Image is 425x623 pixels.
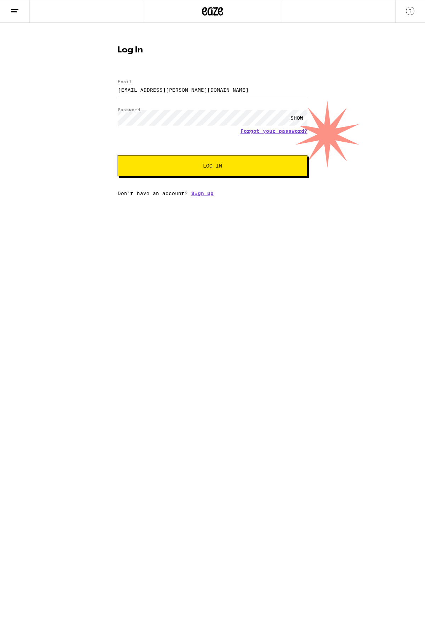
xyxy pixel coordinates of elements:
input: Email [118,82,307,98]
a: Sign up [191,191,214,196]
h1: Log In [118,46,307,55]
div: SHOW [286,110,307,126]
div: Don't have an account? [118,191,307,196]
label: Password [118,107,140,112]
span: Log In [203,163,222,168]
button: Log In [118,155,307,176]
a: Forgot your password? [240,128,307,134]
span: Hi. Need any help? [4,5,51,11]
label: Email [118,79,132,84]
